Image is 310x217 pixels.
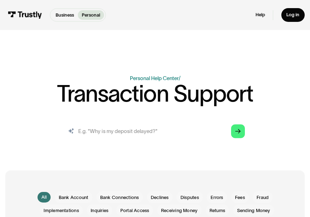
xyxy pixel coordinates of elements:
a: Personal [78,10,104,20]
a: Business [52,10,78,20]
form: Search [60,121,250,141]
span: Implementations [44,207,79,214]
img: Trustly Logo [8,11,42,18]
span: Fees [235,194,245,201]
div: All [41,194,47,201]
a: Log in [281,8,305,22]
input: search [60,121,250,141]
p: Business [56,12,74,18]
span: Returns [209,207,225,214]
p: Personal [82,12,100,18]
span: Bank Account [59,194,88,201]
span: Bank Connections [100,194,139,201]
h1: Transaction Support [57,82,253,105]
span: Errors [211,194,223,201]
a: Help [256,12,265,18]
a: Personal Help Center [130,75,179,81]
span: Fraud [257,194,269,201]
div: Log in [286,12,299,18]
span: Declines [151,194,169,201]
span: Inquiries [91,207,108,214]
span: Sending Money [237,207,270,214]
span: Disputes [180,194,199,201]
a: All [38,192,51,203]
div: / [179,75,180,81]
span: Receiving Money [161,207,197,214]
span: Portal Access [120,207,149,214]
